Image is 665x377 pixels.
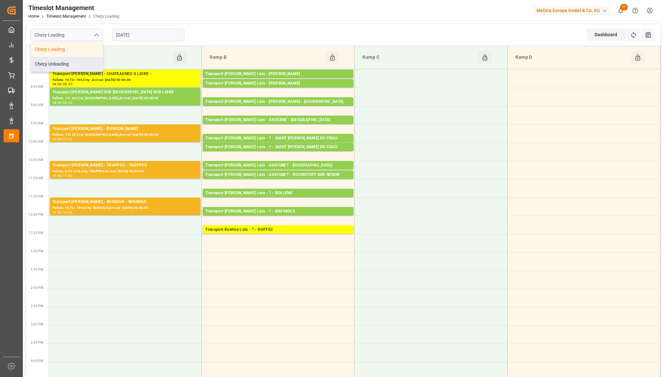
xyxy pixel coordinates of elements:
span: 2:30 PM [31,304,43,308]
div: Pallets: 2,TU: 671,City: [GEOGRAPHIC_DATA][PERSON_NAME],Arrival: [DATE] 00:00:00 [205,150,351,156]
div: Transport [PERSON_NAME] - WISSOUS - WISSOUS [52,199,198,205]
div: Ramp B [207,51,325,64]
div: Pallets: ,TU: 55,City: [GEOGRAPHIC_DATA],Arrival: [DATE] 00:00:00 [52,132,198,138]
div: Timeslot Management [28,3,119,13]
div: 11:00 [63,174,72,177]
span: 11:30 AM [28,195,43,198]
div: Pallets: 3,TU: 716,City: [GEOGRAPHIC_DATA][PERSON_NAME],Arrival: [DATE] 00:00:00 [205,142,351,147]
div: Transport [PERSON_NAME] Lots - ? - SAINT [PERSON_NAME] DU CRAU [205,144,351,150]
span: 3:30 PM [31,341,43,344]
button: Help Center [628,3,643,18]
div: Transport [PERSON_NAME] - CHATEAUNEU S LOIRE - [52,71,198,77]
div: Transport [PERSON_NAME] Lots - GAVIGNET - [GEOGRAPHIC_DATA] [205,162,351,169]
div: Pallets: 3,TU: 56,City: ROCHEFORT SUR NENON,Arrival: [DATE] 00:00:00 [205,178,351,184]
div: Transport [PERSON_NAME] Lots - [PERSON_NAME] [205,80,351,87]
div: Dashboard [587,29,626,41]
div: Transport [PERSON_NAME] Lots - [PERSON_NAME] - [GEOGRAPHIC_DATA] [205,99,351,105]
div: 10:00 [63,138,72,141]
a: Home [28,14,39,19]
span: 2:00 PM [31,286,43,290]
div: 08:00 [52,83,62,86]
input: Type to search/select [31,29,103,41]
div: Pallets: 8,TU: 723,City: [GEOGRAPHIC_DATA],Arrival: [DATE] 00:00:00 [205,215,351,220]
span: 8:30 AM [31,85,43,88]
input: DD-MM-YYYY [112,29,185,41]
span: 1:00 PM [31,249,43,253]
div: 08:30 [63,83,72,86]
a: Timeslot Management [46,14,86,19]
div: Transport [PERSON_NAME] Lots - ? - SAINT [PERSON_NAME] DU CRAU [205,135,351,142]
div: 12:00 [63,211,72,214]
div: Pallets: ,TU: 56,City: [GEOGRAPHIC_DATA],Arrival: [DATE] 00:00:00 [205,123,351,129]
div: Chezy Loading [31,42,103,57]
span: 9:00 AM [31,103,43,107]
div: 09:30 [52,138,62,141]
div: 08:30 [52,101,62,104]
span: 11 [620,4,628,10]
div: Transport [PERSON_NAME] Lots - SAVERNE - [GEOGRAPHIC_DATA] [205,117,351,123]
div: - [62,138,63,141]
button: show 11 new notifications [613,3,628,18]
div: Pallets: 1,TU: 539,City: RUFFEC,Arrival: [DATE] 00:00:00 [205,233,351,239]
div: - [62,174,63,177]
div: 11:30 [52,211,62,214]
div: Transport [PERSON_NAME] Lots - ? - BRESSOLS [205,208,351,215]
div: Ramp C [360,51,478,64]
div: Transport [PERSON_NAME] - TRAPPES - TRAPPES [52,162,198,169]
div: Transport [PERSON_NAME] Lots - GAVIGNET - ROCHEFORT SUR NENON [205,172,351,178]
span: 10:00 AM [28,140,43,143]
button: Melitta Europa GmbH & Co. KG [534,4,613,17]
span: 3:00 PM [31,322,43,326]
div: Transport Kuehne Lots - ? - RUFFEC [205,227,351,233]
div: Pallets: 20,TU: 1032,City: [GEOGRAPHIC_DATA],Arrival: [DATE] 00:00:00 [205,169,351,174]
span: 1:30 PM [31,268,43,271]
div: 10:30 [52,174,62,177]
div: - [62,211,63,214]
div: Transport [PERSON_NAME] Lots - [PERSON_NAME] [205,71,351,77]
div: 09:00 [63,101,72,104]
button: close menu [91,30,101,40]
div: Pallets: 10,TU: 194,City: ,Arrival: [DATE] 00:00:00 [52,77,198,83]
div: Pallets: 5,TU: 225,City: TRAPPES,Arrival: [DATE] 00:00:00 [52,169,198,174]
span: 12:30 PM [28,231,43,235]
div: Transport [PERSON_NAME] Lots - ? - BOLLENE [205,190,351,196]
div: Pallets: 9,TU: 512,City: CARQUEFOU,Arrival: [DATE] 00:00:00 [205,87,351,92]
div: Pallets: 6,TU: 273,City: [GEOGRAPHIC_DATA],Arrival: [DATE] 00:00:00 [205,105,351,111]
span: 4:00 PM [31,359,43,363]
div: Pallets: 15,TU: 1516,City: WISSOUS,Arrival: [DATE] 00:00:00 [52,205,198,211]
div: Ramp A [54,51,173,64]
div: Pallets: 14,TU: 408,City: CARQUEFOU,Arrival: [DATE] 00:00:00 [205,77,351,83]
div: - [62,83,63,86]
div: Transport [PERSON_NAME] SUR [GEOGRAPHIC_DATA] SUR LOIRE [52,89,198,96]
div: Chezy Unloading [31,57,103,71]
div: Melitta Europa GmbH & Co. KG [534,6,611,15]
span: 11:00 AM [28,176,43,180]
div: Ramp D [513,51,631,64]
div: - [62,101,63,104]
span: 10:30 AM [28,158,43,162]
span: 9:30 AM [31,121,43,125]
div: Pallets: ,TU: 64,City: [GEOGRAPHIC_DATA],Arrival: [DATE] 00:00:00 [52,96,198,101]
div: Pallets: 9,TU: 744,City: BOLLENE,Arrival: [DATE] 00:00:00 [205,196,351,202]
div: Transport [PERSON_NAME] - [PERSON_NAME] [52,126,198,132]
span: 12:00 PM [28,213,43,216]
